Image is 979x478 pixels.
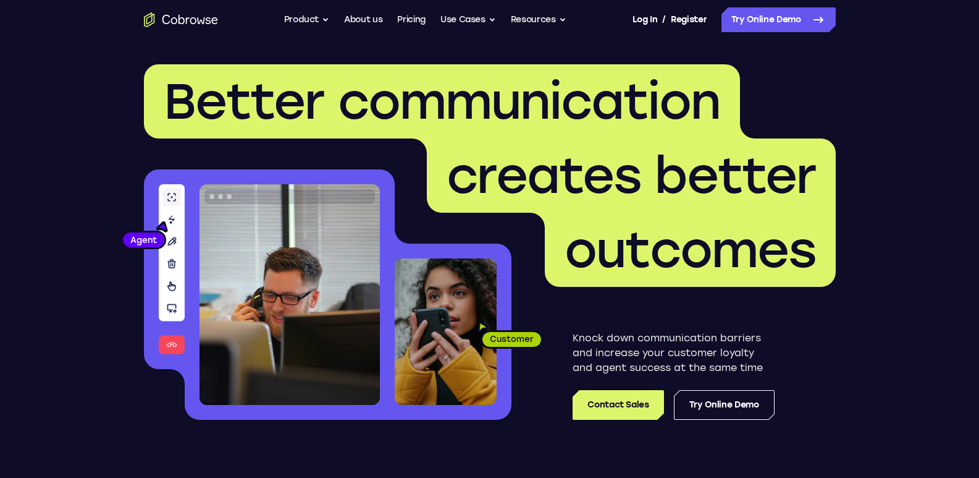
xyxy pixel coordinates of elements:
[632,7,657,32] a: Log In
[671,7,707,32] a: Register
[662,12,666,27] span: /
[721,7,836,32] a: Try Online Demo
[164,72,720,131] span: Better communication
[144,12,218,27] a: Go to the home page
[573,331,775,375] p: Knock down communication barriers and increase your customer loyalty and agent success at the sam...
[447,146,816,205] span: creates better
[565,220,816,280] span: outcomes
[440,7,496,32] button: Use Cases
[511,7,566,32] button: Resources
[200,184,380,405] img: A customer support agent talking on the phone
[674,390,775,420] a: Try Online Demo
[344,7,382,32] a: About us
[573,390,663,420] a: Contact Sales
[284,7,330,32] button: Product
[397,7,426,32] a: Pricing
[395,258,497,405] img: A customer holding their phone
